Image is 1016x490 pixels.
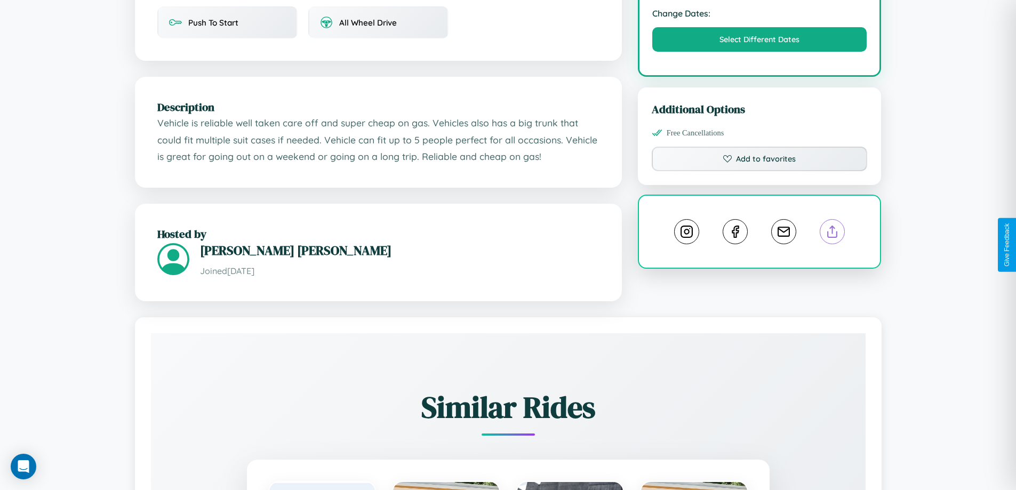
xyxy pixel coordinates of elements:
button: Add to favorites [652,147,868,171]
p: Joined [DATE] [200,263,599,279]
h2: Description [157,99,599,115]
span: Free Cancellations [667,128,724,138]
div: Open Intercom Messenger [11,454,36,479]
button: Select Different Dates [652,27,867,52]
p: Vehicle is reliable well taken care off and super cheap on gas. Vehicles also has a big trunk tha... [157,115,599,165]
strong: Change Dates: [652,8,867,19]
h2: Similar Rides [188,387,828,428]
h2: Hosted by [157,226,599,242]
span: Push To Start [188,18,238,28]
div: Give Feedback [1003,223,1011,267]
span: All Wheel Drive [339,18,397,28]
h3: [PERSON_NAME] [PERSON_NAME] [200,242,599,259]
h3: Additional Options [652,101,868,117]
